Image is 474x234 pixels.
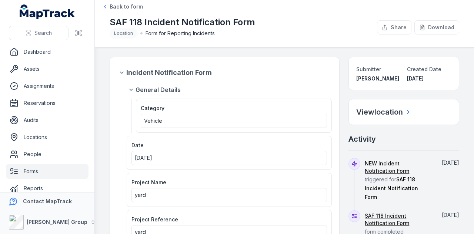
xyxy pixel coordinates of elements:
[6,45,89,59] a: Dashboard
[6,96,89,111] a: Reservations
[356,66,381,72] span: Submitter
[356,107,403,117] h2: View location
[141,105,164,111] span: Category
[6,164,89,179] a: Forms
[442,159,459,166] time: 14/08/2025, 3:23:26 pm
[9,26,69,40] button: Search
[365,160,431,200] span: triggered for
[23,198,72,204] strong: Contact MapTrack
[135,192,146,198] span: yard
[414,20,459,34] button: Download
[144,118,162,124] span: Vehicle
[136,85,181,94] span: General Details
[442,159,459,166] span: [DATE]
[126,67,212,78] span: Incident Notification Form
[20,4,75,19] a: MapTrack
[110,28,137,39] div: Location
[365,160,431,175] a: NEW Incident Notification Form
[135,155,152,161] span: [DATE]
[131,216,178,223] span: Project Reference
[6,181,89,196] a: Reports
[356,107,412,117] a: Viewlocation
[356,75,399,82] span: [PERSON_NAME]
[6,79,89,93] a: Assignments
[365,212,431,227] a: SAF 118 Incident Notification Form
[442,212,459,218] time: 14/08/2025, 3:23:26 pm
[407,75,424,82] span: [DATE]
[102,3,143,10] a: Back to form
[407,66,441,72] span: Created Date
[442,212,459,218] span: [DATE]
[110,3,143,10] span: Back to form
[348,134,376,144] h2: Activity
[146,30,215,37] span: Form for Reporting Incidents
[34,29,52,37] span: Search
[131,142,144,148] span: Date
[27,219,87,225] strong: [PERSON_NAME] Group
[377,20,411,34] button: Share
[135,155,152,161] time: 14/08/2025, 12:00:00 am
[131,179,166,185] span: Project Name
[6,130,89,145] a: Locations
[407,75,424,82] time: 14/08/2025, 3:23:26 pm
[6,147,89,162] a: People
[6,62,89,76] a: Assets
[365,176,418,200] span: SAF 118 Incident Notification Form
[110,16,255,28] h1: SAF 118 Incident Notification Form
[6,113,89,128] a: Audits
